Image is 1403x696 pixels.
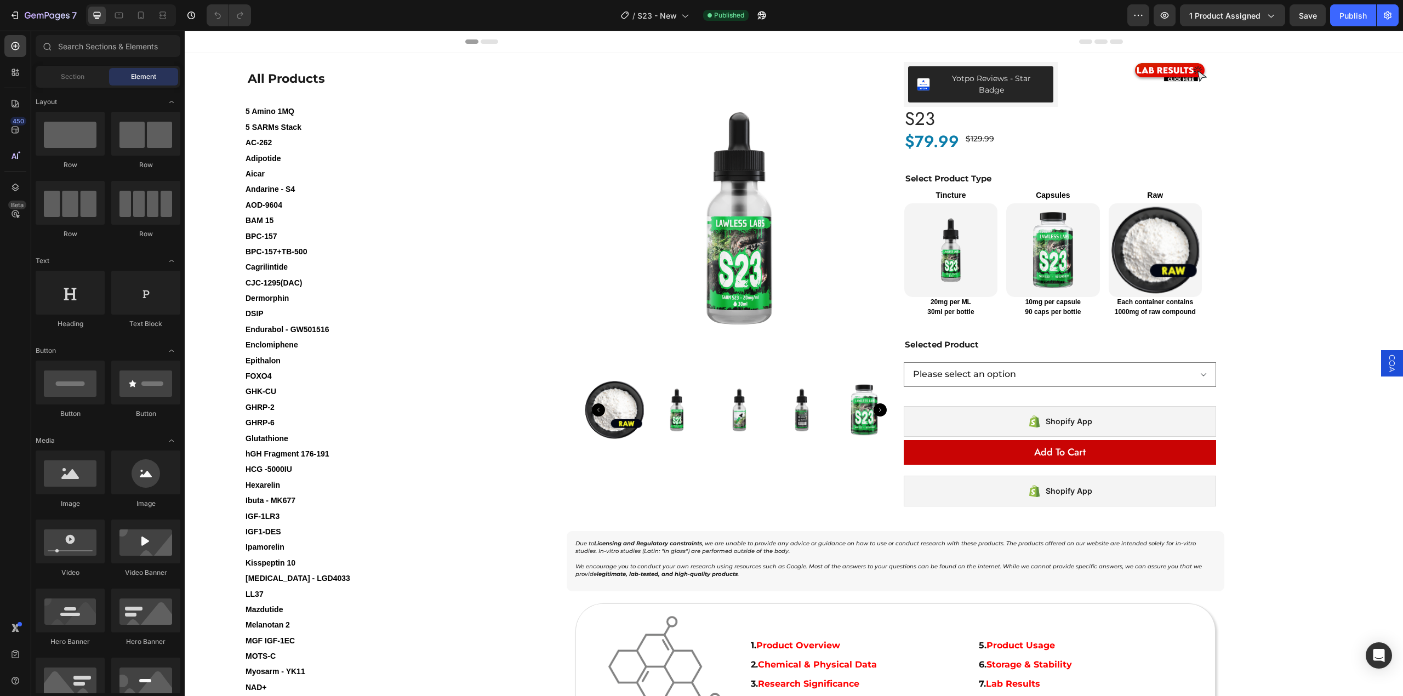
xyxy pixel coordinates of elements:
[111,409,180,419] div: Button
[18,40,186,56] h2: All Products
[61,619,91,631] a: MOTS-C
[131,72,156,82] span: Element
[36,499,105,509] div: Image
[719,76,1031,100] h1: S23
[61,604,110,616] a: MGF IGF-1EC
[566,609,572,620] span: 1.
[61,168,98,180] a: AOD-9604
[61,339,87,351] a: FOXO4
[185,31,1403,696] iframe: Design area
[61,448,95,460] a: Hexarelin
[61,246,117,258] a: CJC-1295(DAC)
[391,509,1011,524] i: Due to , we are unable to provide any advice or guidance on how to use or conduct research with t...
[566,647,675,659] p: 3.
[36,346,56,356] span: Button
[61,308,113,320] a: Enclomiphene
[36,256,49,266] span: Text
[111,637,180,647] div: Hero Banner
[723,36,869,72] button: Yotpo Reviews - Star Badge
[780,100,811,116] div: $129.99
[566,628,692,640] p: 2.
[1366,642,1392,669] div: Open Intercom Messenger
[721,142,1030,153] p: Select Product Type
[754,42,860,65] div: Yotpo Reviews - Star Badge
[61,464,111,476] a: Ibuta - MK677
[61,261,104,273] a: Dermorphin
[407,373,420,386] button: Carousel Back Arrow
[111,568,180,578] div: Video Banner
[566,621,692,640] a: 2.Chemical & Physical Data
[4,4,82,26] button: 7
[719,100,775,122] div: $79.99
[1330,4,1376,26] button: Publish
[61,495,96,507] a: IGF1-DES
[36,637,105,647] div: Hero Banner
[61,370,90,383] a: GHRP-2
[61,417,145,429] a: hGH Fragment 176-191
[61,230,103,242] a: Cagrilintide
[36,409,105,419] div: Button
[36,229,105,239] div: Row
[111,319,180,329] div: Text Block
[61,215,122,227] a: BPC-157+TB-500
[732,47,745,60] img: CNOOi5q0zfgCEAE=.webp
[1299,11,1317,20] span: Save
[36,35,180,57] input: Search Sections & Elements
[573,629,692,639] span: Chemical & Physical Data
[566,641,675,659] a: 3.Research Significance
[720,308,1030,320] p: Selected Product
[61,184,89,196] a: BAM 15
[61,588,105,600] a: Melanotan 2
[207,4,251,26] div: Undo/Redo
[61,557,79,569] a: LL37
[36,160,105,170] div: Row
[61,386,90,398] a: GHRP-6
[794,609,870,621] p: 5.
[72,9,77,22] p: 7
[714,10,744,20] span: Published
[163,93,180,111] span: Toggle open
[36,436,55,446] span: Media
[719,409,1031,434] button: Add To Cart
[61,106,87,118] a: AC-262
[1180,4,1285,26] button: 1 product assigned
[61,293,144,305] a: Endurabol - GW501516
[36,97,57,107] span: Layout
[8,201,26,209] div: Beta
[61,651,82,663] a: NAD+
[111,160,180,170] div: Row
[111,229,180,239] div: Row
[861,384,908,397] div: Shopify App
[637,10,677,21] span: S23 - New
[61,277,79,289] a: DSIP
[61,199,93,212] a: BPC-157
[61,526,111,538] a: Kisspeptin 10
[801,648,856,658] span: Lab Results
[572,609,655,620] span: Product Overview
[163,342,180,360] span: Toggle open
[391,532,1017,547] i: We encourage you to conduct your own research using resources such as Google. Most of the answers...
[573,648,675,658] span: Research Significance
[802,609,870,620] span: Product Usage
[1339,10,1367,21] div: Publish
[948,27,1023,54] img: gempages_477019959369663551-7bc23163-e38a-4fc3-9cba-b4fef14070a7.png
[61,402,104,414] a: Glutathione
[61,480,95,492] a: IGF-1LR3
[861,454,908,467] div: Shopify App
[566,602,655,621] a: 1.Product Overview
[794,602,870,621] a: 5.Product Usage
[111,499,180,509] div: Image
[61,75,110,87] a: 5 Amino 1MQ
[61,541,166,554] a: [MEDICAL_DATA] - LGD4033
[794,628,887,640] p: 6.
[794,641,856,659] a: 7.Lab Results
[61,635,121,647] a: Myosarm - YK11
[61,324,96,336] a: Epithalon
[61,90,117,102] a: 5 SARMs Stack
[36,568,105,578] div: Video
[61,432,107,444] a: HCG -5000IU
[61,72,84,82] span: Section
[61,510,100,522] a: Ipamorelin
[61,137,80,149] a: Aicar
[409,509,517,516] strong: Licensing and Regulatory constraints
